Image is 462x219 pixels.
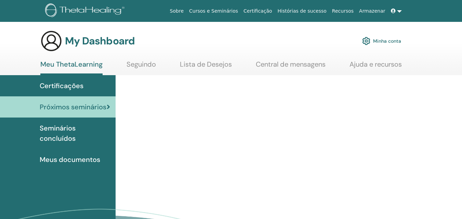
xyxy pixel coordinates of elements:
img: cog.svg [362,35,370,47]
a: Certificação [241,5,275,17]
a: Meu ThetaLearning [40,60,103,75]
span: Certificações [40,81,83,91]
img: logo.png [45,3,127,19]
h3: My Dashboard [65,35,135,47]
a: Cursos e Seminários [186,5,241,17]
img: generic-user-icon.jpg [40,30,62,52]
span: Próximos seminários [40,102,106,112]
a: Lista de Desejos [180,60,232,73]
a: Seguindo [127,60,156,73]
a: Recursos [329,5,356,17]
span: Meus documentos [40,154,100,165]
span: Seminários concluídos [40,123,110,143]
a: Histórias de sucesso [275,5,329,17]
a: Minha conta [362,33,401,49]
a: Armazenar [356,5,388,17]
a: Central de mensagens [256,60,326,73]
a: Ajuda e recursos [349,60,402,73]
a: Sobre [167,5,186,17]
